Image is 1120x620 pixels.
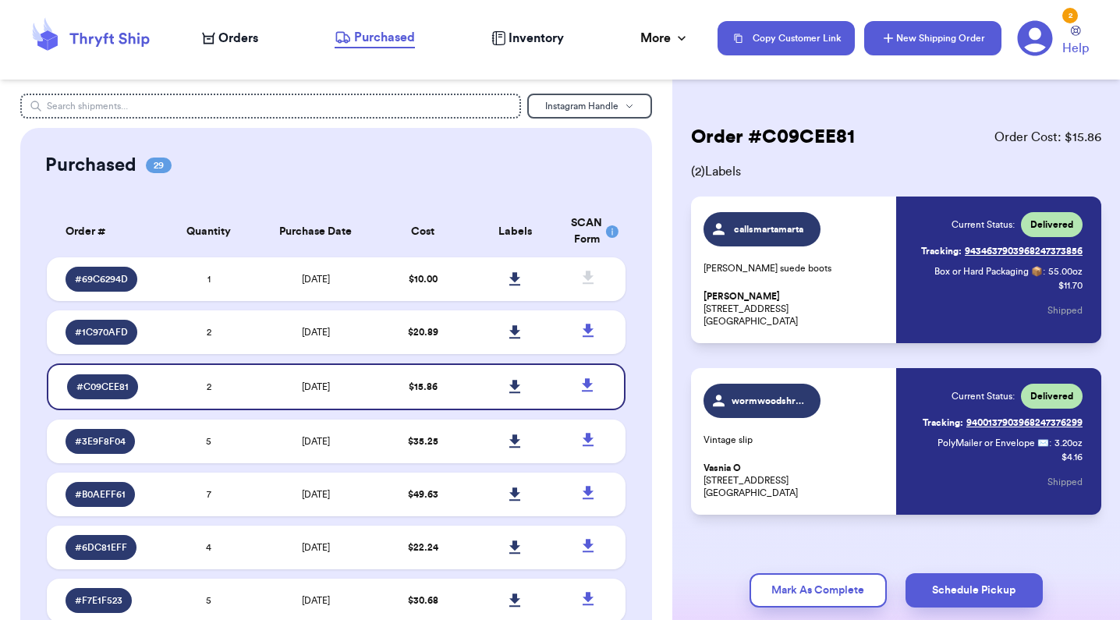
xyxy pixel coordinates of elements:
[491,29,564,48] a: Inventory
[20,94,521,119] input: Search shipments...
[377,206,470,257] th: Cost
[691,125,855,150] h2: Order # C09CEE81
[704,291,780,303] span: [PERSON_NAME]
[545,101,618,111] span: Instagram Handle
[994,128,1101,147] span: Order Cost: $ 15.86
[354,28,415,47] span: Purchased
[1062,451,1083,463] p: $ 4.16
[1047,465,1083,499] button: Shipped
[302,275,330,284] span: [DATE]
[408,437,438,446] span: $ 35.25
[409,382,438,391] span: $ 15.86
[207,275,211,284] span: 1
[75,594,122,607] span: # F7E1F523
[750,573,887,608] button: Mark As Complete
[923,410,1083,435] a: Tracking:9400137903968247376299
[408,543,438,552] span: $ 22.24
[704,434,887,446] p: Vintage slip
[1043,265,1045,278] span: :
[527,94,652,119] button: Instagram Handle
[206,596,211,605] span: 5
[302,490,330,499] span: [DATE]
[218,29,258,48] span: Orders
[1062,26,1089,58] a: Help
[952,218,1015,231] span: Current Status:
[206,437,211,446] span: 5
[732,223,806,236] span: callsmartamarta
[1047,293,1083,328] button: Shipped
[207,490,211,499] span: 7
[302,328,330,337] span: [DATE]
[1049,437,1051,449] span: :
[207,328,211,337] span: 2
[207,382,211,391] span: 2
[408,490,438,499] span: $ 49.63
[409,275,438,284] span: $ 10.00
[202,29,258,48] a: Orders
[302,437,330,446] span: [DATE]
[1017,20,1053,56] a: 2
[921,239,1083,264] a: Tracking:9434637903968247373856
[952,390,1015,402] span: Current Status:
[732,395,806,407] span: wormwoodshrub
[408,596,438,605] span: $ 30.68
[1030,218,1073,231] span: Delivered
[1062,8,1078,23] div: 2
[937,438,1049,448] span: PolyMailer or Envelope ✉️
[469,206,562,257] th: Labels
[302,543,330,552] span: [DATE]
[47,206,162,257] th: Order #
[691,162,1101,181] span: ( 2 ) Labels
[704,262,887,275] p: [PERSON_NAME] suede boots
[75,488,126,501] span: # B0AEFF61
[1048,265,1083,278] span: 55.00 oz
[923,416,963,429] span: Tracking:
[571,215,607,248] div: SCAN Form
[934,267,1043,276] span: Box or Hard Packaging 📦
[302,596,330,605] span: [DATE]
[704,462,741,474] span: Vasnia O
[75,435,126,448] span: # 3E9F8F04
[146,158,172,173] span: 29
[335,28,415,48] a: Purchased
[75,273,128,285] span: # 69C6294D
[206,543,211,552] span: 4
[255,206,377,257] th: Purchase Date
[1062,39,1089,58] span: Help
[509,29,564,48] span: Inventory
[921,245,962,257] span: Tracking:
[906,573,1043,608] button: Schedule Pickup
[76,381,129,393] span: # C09CEE81
[1030,390,1073,402] span: Delivered
[864,21,1001,55] button: New Shipping Order
[718,21,855,55] button: Copy Customer Link
[1054,437,1083,449] span: 3.20 oz
[75,326,128,338] span: # 1C970AFD
[45,153,136,178] h2: Purchased
[408,328,438,337] span: $ 20.89
[162,206,255,257] th: Quantity
[302,382,330,391] span: [DATE]
[704,290,887,328] p: [STREET_ADDRESS] [GEOGRAPHIC_DATA]
[75,541,127,554] span: # 6DC81EFF
[640,29,689,48] div: More
[1058,279,1083,292] p: $ 11.70
[704,462,887,499] p: [STREET_ADDRESS] [GEOGRAPHIC_DATA]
